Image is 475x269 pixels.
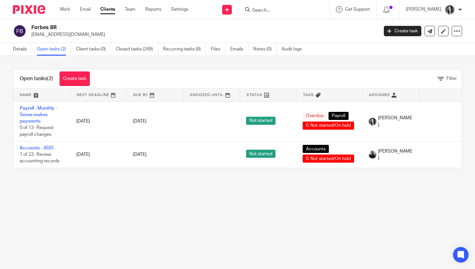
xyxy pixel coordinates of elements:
td: [DATE] [70,141,126,168]
span: Payroll [329,112,349,120]
td: [DATE] [70,102,126,141]
span: Filter [447,76,457,81]
a: Create task [384,26,421,36]
span: 0 of 13 · Request payroll changes [20,126,54,137]
span: [PERSON_NAME] [378,115,412,128]
a: Work [60,6,70,13]
a: Payroll - Monthly - Sense makes payments [20,106,57,124]
a: Files [211,43,225,56]
a: Audit logs [282,43,307,56]
span: [DATE] [133,119,146,124]
img: Pixie [13,5,45,14]
span: Overdue [303,112,327,120]
a: Clients [100,6,115,13]
a: Email [80,6,91,13]
span: Tags [303,93,314,97]
p: [PERSON_NAME] [406,6,441,13]
img: brodie%203%20small.jpg [445,5,455,15]
img: IMG_9585.jpg [369,151,376,158]
img: brodie%203%20small.jpg [369,118,376,125]
a: Client tasks (0) [76,43,111,56]
span: [DATE] [133,152,146,157]
a: Team [125,6,135,13]
input: Search [252,8,310,14]
h2: Forbes BR [31,24,306,31]
span: Get Support [345,7,370,12]
a: Recurring tasks (8) [163,43,206,56]
span: 0. Not started/On hold [303,155,354,163]
span: Not started [246,117,275,125]
span: [PERSON_NAME] [378,148,412,161]
a: Accounts - 2025 [20,146,54,150]
a: Reports [145,6,161,13]
p: [EMAIL_ADDRESS][DOMAIN_NAME] [31,31,374,38]
span: 7 of 23 · Review accounting records [20,152,59,164]
a: Settings [171,6,188,13]
span: Status [246,93,263,97]
span: (2) [47,76,53,81]
span: Not started [246,150,275,158]
a: Details [13,43,32,56]
span: Snoozed Until [190,93,224,97]
a: Closed tasks (249) [116,43,158,56]
a: Open tasks (2) [37,43,71,56]
span: Accounts [303,145,329,153]
a: Emails [230,43,248,56]
a: Notes (0) [253,43,277,56]
h1: Open tasks [20,75,53,82]
a: Create task [59,71,90,86]
span: 0. Not started/On hold [303,122,354,130]
img: svg%3E [13,24,27,38]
